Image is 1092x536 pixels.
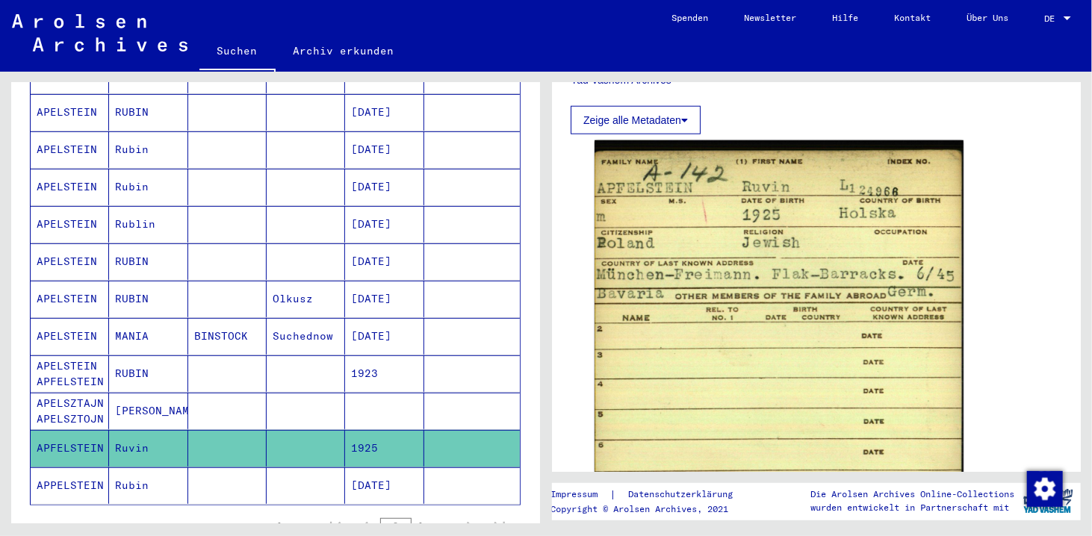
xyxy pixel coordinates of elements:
[345,318,424,355] mat-cell: [DATE]
[267,281,345,317] mat-cell: Olkusz
[1044,13,1061,24] span: DE
[380,519,455,533] div: of 1
[109,206,187,243] mat-cell: Rublin
[109,318,187,355] mat-cell: MANIA
[31,243,109,280] mat-cell: APELSTEIN
[31,393,109,429] mat-cell: APELSZTAJN APELSZTOJN
[12,14,187,52] img: Arolsen_neg.svg
[345,355,424,392] mat-cell: 1923
[345,206,424,243] mat-cell: [DATE]
[109,281,187,317] mat-cell: RUBIN
[188,318,267,355] mat-cell: BINSTOCK
[550,502,751,516] p: Copyright © Arolsen Archives, 2021
[1027,471,1063,507] img: Zustimmung ändern
[345,131,424,168] mat-cell: [DATE]
[109,393,187,429] mat-cell: [PERSON_NAME]
[31,430,109,467] mat-cell: APFELSTEIN
[1020,482,1076,520] img: yv_logo.png
[31,131,109,168] mat-cell: APELSTEIN
[109,169,187,205] mat-cell: Rubin
[810,487,1014,501] p: Die Arolsen Archives Online-Collections
[109,467,187,504] mat-cell: Rubin
[109,243,187,280] mat-cell: RUBIN
[616,487,751,502] a: Datenschutzerklärung
[550,487,751,502] div: |
[31,467,109,504] mat-cell: APPELSTEIN
[345,243,424,280] mat-cell: [DATE]
[109,355,187,392] mat-cell: RUBIN
[345,94,424,131] mat-cell: [DATE]
[109,131,187,168] mat-cell: Rubin
[31,94,109,131] mat-cell: APELSTEIN
[345,281,424,317] mat-cell: [DATE]
[345,467,424,504] mat-cell: [DATE]
[267,318,345,355] mat-cell: Suchednow
[31,318,109,355] mat-cell: APELSTEIN
[199,33,276,72] a: Suchen
[31,169,109,205] mat-cell: APELSTEIN
[31,355,109,392] mat-cell: APELSTEIN APFELSTEIN
[276,33,412,69] a: Archiv erkunden
[571,106,701,134] button: Zeige alle Metadaten
[345,169,424,205] mat-cell: [DATE]
[810,501,1014,514] p: wurden entwickelt in Partnerschaft mit
[31,206,109,243] mat-cell: APELSTEIN
[109,94,187,131] mat-cell: RUBIN
[109,430,187,467] mat-cell: Ruvin
[550,487,609,502] a: Impressum
[234,520,297,533] div: 1 – 13 of 13
[345,430,424,467] mat-cell: 1925
[31,281,109,317] mat-cell: APELSTEIN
